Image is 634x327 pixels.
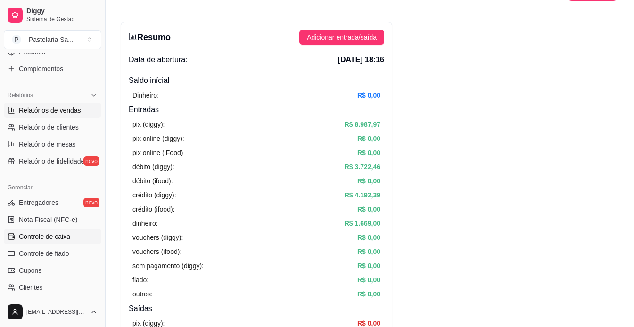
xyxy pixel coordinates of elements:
[26,308,86,316] span: [EMAIL_ADDRESS][DOMAIN_NAME]
[132,176,173,186] article: débito (ifood):
[19,266,41,275] span: Cupons
[26,7,98,16] span: Diggy
[132,218,158,229] article: dinheiro:
[132,133,184,144] article: pix online (diggy):
[12,35,21,44] span: P
[4,61,101,76] a: Complementos
[129,31,171,44] h3: Resumo
[129,54,188,65] span: Data de abertura:
[4,4,101,26] a: DiggySistema de Gestão
[132,261,204,271] article: sem pagamento (diggy):
[357,261,380,271] article: R$ 0,00
[129,104,384,115] h4: Entradas
[4,180,101,195] div: Gerenciar
[129,33,137,41] span: bar-chart
[19,139,76,149] span: Relatório de mesas
[132,162,174,172] article: débito (diggy):
[19,283,43,292] span: Clientes
[4,229,101,244] a: Controle de caixa
[19,123,79,132] span: Relatório de clientes
[357,232,380,243] article: R$ 0,00
[132,275,148,285] article: fiado:
[357,246,380,257] article: R$ 0,00
[4,120,101,135] a: Relatório de clientes
[132,190,176,200] article: crédito (diggy):
[4,154,101,169] a: Relatório de fidelidadenovo
[4,280,101,295] a: Clientes
[19,198,58,207] span: Entregadores
[357,275,380,285] article: R$ 0,00
[307,32,377,42] span: Adicionar entrada/saída
[345,218,380,229] article: R$ 1.669,00
[132,90,159,100] article: Dinheiro:
[345,190,380,200] article: R$ 4.192,39
[357,90,380,100] article: R$ 0,00
[338,54,384,65] span: [DATE] 18:16
[4,246,101,261] a: Controle de fiado
[345,119,380,130] article: R$ 8.987,97
[357,289,380,299] article: R$ 0,00
[129,75,384,86] h4: Saldo inícial
[19,232,70,241] span: Controle de caixa
[19,215,77,224] span: Nota Fiscal (NFC-e)
[132,289,153,299] article: outros:
[132,246,181,257] article: vouchers (ifood):
[4,195,101,210] a: Entregadoresnovo
[357,147,380,158] article: R$ 0,00
[345,162,380,172] article: R$ 3.722,46
[299,30,384,45] button: Adicionar entrada/saída
[19,64,63,74] span: Complementos
[4,103,101,118] a: Relatórios de vendas
[8,91,33,99] span: Relatórios
[357,204,380,214] article: R$ 0,00
[19,106,81,115] span: Relatórios de vendas
[4,301,101,323] button: [EMAIL_ADDRESS][DOMAIN_NAME]
[132,204,174,214] article: crédito (ifood):
[357,176,380,186] article: R$ 0,00
[132,119,165,130] article: pix (diggy):
[4,263,101,278] a: Cupons
[132,147,183,158] article: pix online (iFood)
[132,232,183,243] article: vouchers (diggy):
[4,30,101,49] button: Select a team
[29,35,74,44] div: Pastelaria Sa ...
[4,212,101,227] a: Nota Fiscal (NFC-e)
[19,156,84,166] span: Relatório de fidelidade
[357,133,380,144] article: R$ 0,00
[129,303,384,314] h4: Saídas
[26,16,98,23] span: Sistema de Gestão
[4,137,101,152] a: Relatório de mesas
[19,249,69,258] span: Controle de fiado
